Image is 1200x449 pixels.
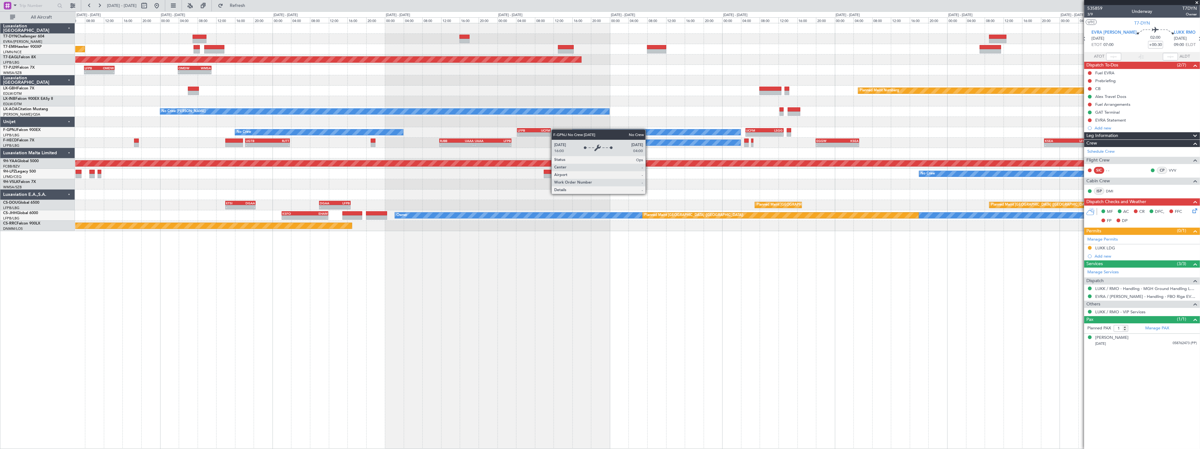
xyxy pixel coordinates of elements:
[516,17,535,23] div: 04:00
[1095,286,1197,291] a: LUKK / RMO - Handling - MGH Ground Handling LUKK/KIV
[3,87,17,90] span: LX-GBH
[347,17,366,23] div: 16:00
[1095,102,1130,107] div: Fuel Arrangements
[1095,125,1197,131] div: Add new
[1095,335,1129,341] div: [PERSON_NAME]
[1106,168,1120,173] div: - -
[666,17,685,23] div: 12:00
[891,17,910,23] div: 12:00
[746,128,764,132] div: UCFM
[1095,70,1114,76] div: Fuel EVRA
[3,87,34,90] a: LX-GBHFalcon 7X
[457,143,473,147] div: -
[3,143,20,148] a: LFPB/LBG
[764,133,783,136] div: -
[1086,228,1101,235] span: Permits
[704,17,723,23] div: 20:00
[985,17,1004,23] div: 08:00
[493,143,511,147] div: -
[647,17,666,23] div: 08:00
[3,50,22,54] a: LFMN/NCE
[1095,253,1197,259] div: Add new
[591,17,610,23] div: 20:00
[3,91,22,96] a: EDLW/DTM
[240,205,255,209] div: -
[273,13,298,18] div: [DATE] - [DATE]
[226,205,240,209] div: -
[836,13,860,18] div: [DATE] - [DATE]
[1174,30,1196,36] span: LUKK RMO
[475,139,493,143] div: UAAA
[1132,9,1152,15] div: Underway
[764,128,783,132] div: LSGG
[1174,42,1184,48] span: 09:00
[3,174,21,179] a: LFMD/CEQ
[1022,17,1041,23] div: 16:00
[1087,149,1115,155] a: Schedule Crew
[1177,316,1186,322] span: (1/1)
[518,133,534,136] div: -
[76,13,101,18] div: [DATE] - [DATE]
[179,17,198,23] div: 04:00
[422,17,441,23] div: 08:00
[1095,110,1120,115] div: GAT Terminal
[1045,139,1066,143] div: KSEA
[837,139,859,143] div: KSEA
[518,128,534,132] div: LFPB
[722,17,741,23] div: 00:00
[1092,30,1137,36] span: EVRA [PERSON_NAME]
[320,201,335,205] div: DGAA
[1086,19,1097,25] button: UTC
[1060,17,1079,23] div: 00:00
[1086,157,1110,164] span: Flight Crew
[19,1,55,10] input: Trip Number
[3,55,19,59] span: T7-EAGL
[760,17,779,23] div: 08:00
[282,216,305,219] div: -
[854,17,872,23] div: 04:00
[194,70,211,74] div: -
[3,216,20,221] a: LFPB/LBG
[554,17,572,23] div: 12:00
[178,70,195,74] div: -
[1175,209,1182,215] span: FFC
[3,139,34,142] a: F-HECDFalcon 7X
[837,143,859,147] div: -
[928,17,947,23] div: 20:00
[1106,188,1120,194] a: DMI
[3,66,17,70] span: T7-PJ29
[746,133,764,136] div: -
[160,17,179,23] div: 00:00
[1134,20,1150,26] span: T7-DYN
[3,107,18,111] span: LX-AOA
[386,13,410,18] div: [DATE] - [DATE]
[397,211,407,220] div: Owner
[1139,209,1145,215] span: CR
[535,17,554,23] div: 08:00
[1079,17,1097,23] div: 04:00
[1092,42,1102,48] span: ETOT
[440,139,457,143] div: RJBB
[3,55,36,59] a: T7-EAGLFalcon 8X
[198,17,217,23] div: 08:00
[1086,277,1104,285] span: Dispatch
[178,66,195,70] div: OMDW
[1004,17,1023,23] div: 12:00
[107,3,137,9] span: [DATE] - [DATE]
[282,212,305,215] div: KSFO
[7,12,68,22] button: All Aircraft
[574,128,589,137] div: No Crew
[1155,209,1164,215] span: DFC,
[1177,62,1186,68] span: (2/7)
[534,128,550,132] div: UCFM
[1169,168,1183,173] a: VVV
[1173,341,1197,346] span: 058762473 (PP)
[3,201,39,205] a: CS-DOUGlobal 6500
[816,17,835,23] div: 20:00
[475,143,493,147] div: -
[1086,316,1093,323] span: Pax
[1104,42,1114,48] span: 07:00
[3,133,20,138] a: LFPB/LBG
[1182,5,1197,12] span: T7DYN
[161,13,185,18] div: [DATE] - [DATE]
